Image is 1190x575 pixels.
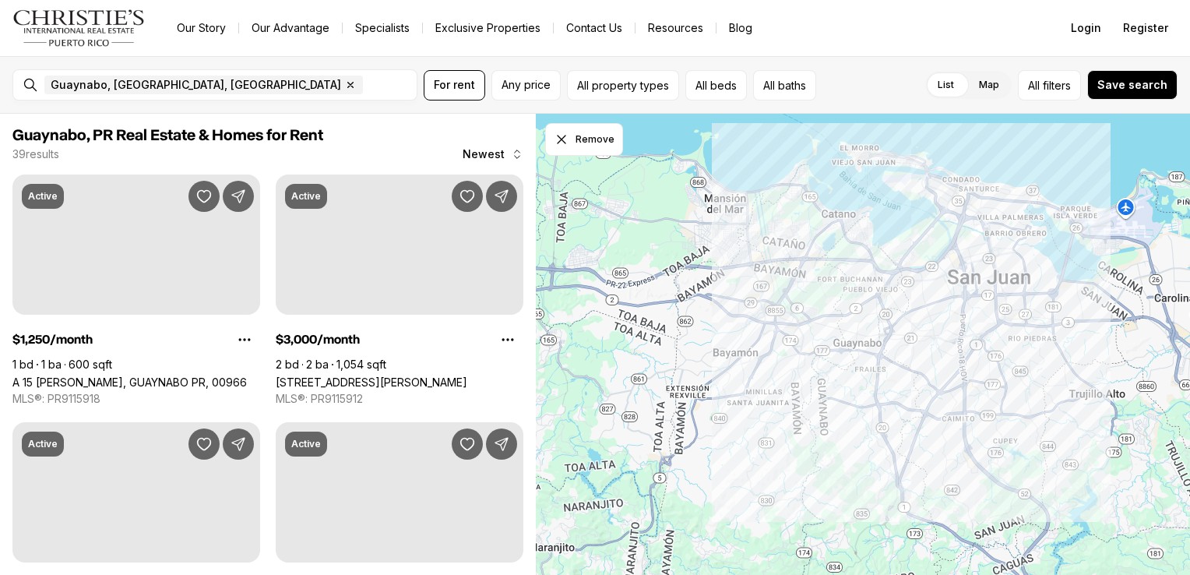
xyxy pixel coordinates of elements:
[291,438,321,450] p: Active
[452,181,483,212] button: Save Property: 1261 LUIS VIGOREAUX AVE #18D
[12,128,323,143] span: Guaynabo, PR Real Estate & Homes for Rent
[554,17,635,39] button: Contact Us
[12,9,146,47] img: logo
[1087,70,1178,100] button: Save search
[51,79,341,91] span: Guaynabo, [GEOGRAPHIC_DATA], [GEOGRAPHIC_DATA]
[164,17,238,39] a: Our Story
[424,70,485,101] button: For rent
[1114,12,1178,44] button: Register
[423,17,553,39] a: Exclusive Properties
[1018,70,1081,101] button: Allfilters
[1043,77,1071,93] span: filters
[12,376,247,389] a: A 15 NAPOLES, GUAYNABO PR, 00966
[291,190,321,203] p: Active
[1028,77,1040,93] span: All
[1061,12,1111,44] button: Login
[28,438,58,450] p: Active
[716,17,765,39] a: Blog
[966,71,1012,99] label: Map
[1123,22,1168,34] span: Register
[502,79,551,91] span: Any price
[12,148,59,161] p: 39 results
[343,17,422,39] a: Specialists
[492,324,523,355] button: Property options
[453,139,533,170] button: Newest
[188,181,220,212] button: Save Property: A 15 NAPOLES
[452,429,483,460] button: Save Property: 177 PR-2 #PH-3
[545,123,623,156] button: Dismiss drawing
[635,17,716,39] a: Resources
[1097,79,1167,91] span: Save search
[239,17,342,39] a: Our Advantage
[276,376,467,389] a: 1261 LUIS VIGOREAUX AVE #18D, GUAYNABO PR, 00966
[753,70,816,101] button: All baths
[188,429,220,460] button: Save Property: E-8 CALLE EL ALAMO
[925,71,966,99] label: List
[434,79,475,91] span: For rent
[463,148,505,161] span: Newest
[567,70,679,101] button: All property types
[1071,22,1101,34] span: Login
[491,70,561,101] button: Any price
[685,70,747,101] button: All beds
[28,190,58,203] p: Active
[229,324,260,355] button: Property options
